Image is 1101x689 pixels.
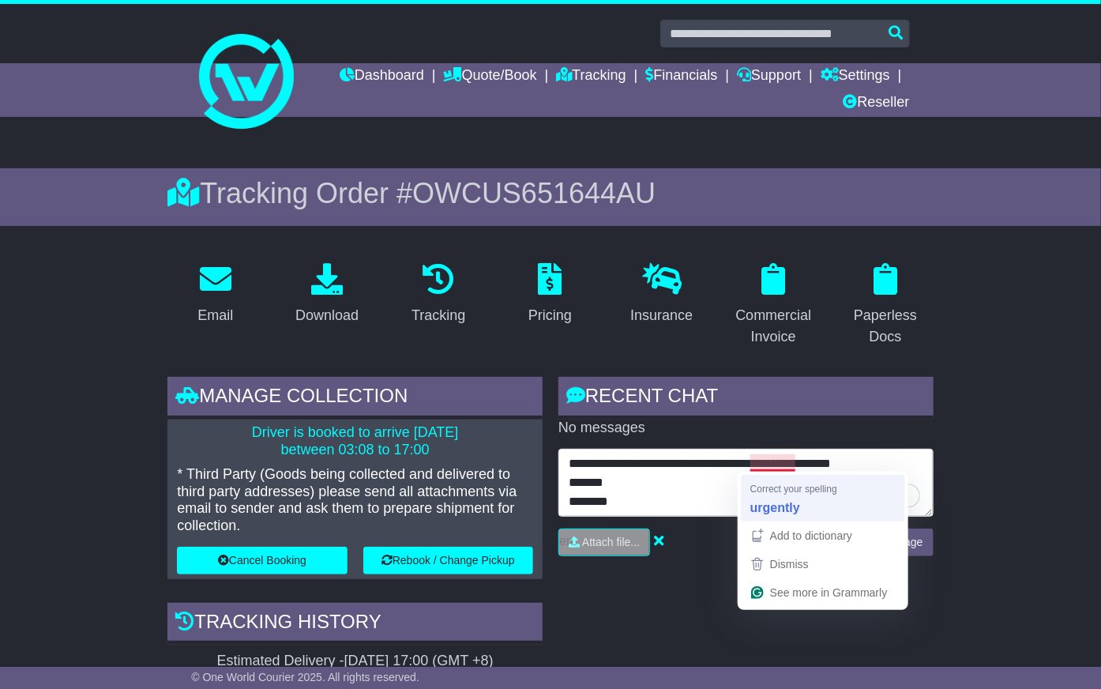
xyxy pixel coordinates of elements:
a: Tracking [556,63,626,90]
div: Download [295,305,359,326]
a: Insurance [620,258,703,332]
button: Rebook / Change Pickup [363,547,533,574]
div: RECENT CHAT [558,377,934,420]
a: Download [285,258,369,332]
a: Pricing [518,258,582,332]
a: Commercial Invoice [725,258,821,353]
div: Commercial Invoice [735,305,811,348]
button: Cancel Booking [177,547,347,574]
span: © One World Courier 2025. All rights reserved. [191,671,419,683]
a: Paperless Docs [837,258,933,353]
a: Dashboard [340,63,424,90]
div: [DATE] 17:00 (GMT +8) [344,653,494,670]
div: Email [197,305,233,326]
div: Estimated Delivery - [167,653,543,670]
div: Tracking [411,305,465,326]
a: Financials [645,63,717,90]
a: Support [737,63,801,90]
div: Pricing [528,305,572,326]
p: * Third Party (Goods being collected and delivered to third party addresses) please send all atta... [177,466,533,534]
div: Paperless Docs [847,305,923,348]
p: Driver is booked to arrive [DATE] between 03:08 to 17:00 [177,424,533,458]
span: OWCUS651644AU [412,177,656,209]
div: Insurance [630,305,693,326]
textarea: To enrich screen reader interactions, please activate Accessibility in Grammarly extension settings [558,449,934,517]
a: Email [187,258,243,332]
a: Tracking [401,258,475,332]
a: Quote/Book [444,63,537,90]
div: Tracking history [167,603,543,646]
div: Manage collection [167,377,543,420]
p: No messages [558,420,934,437]
a: Reseller [844,90,910,117]
div: Tracking Order # [167,176,933,210]
a: Settings [821,63,890,90]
